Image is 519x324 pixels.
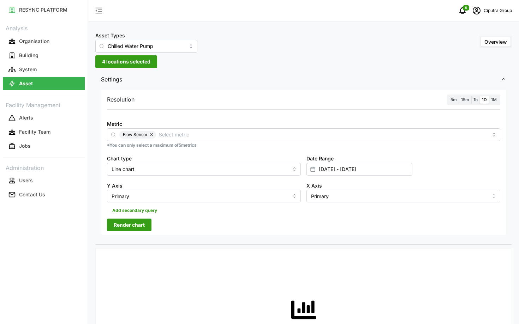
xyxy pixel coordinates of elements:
a: Jobs [3,139,85,153]
button: notifications [455,4,470,18]
input: Select Y axis [107,190,301,202]
button: Jobs [3,140,85,153]
p: Administration [3,162,85,172]
button: Render chart [107,219,151,231]
button: Asset [3,77,85,90]
button: System [3,63,85,76]
span: 1D [482,97,487,102]
button: Organisation [3,35,85,48]
p: Asset [19,80,33,87]
span: 5m [451,97,457,102]
button: Users [3,174,85,187]
p: Ciputra Group [484,7,512,14]
p: Building [19,52,38,59]
span: 1h [473,97,478,102]
button: Facility Team [3,126,85,139]
a: Contact Us [3,188,85,202]
p: *You can only select a maximum of 5 metrics [107,142,500,148]
a: Users [3,173,85,188]
p: Alerts [19,114,33,121]
label: Chart type [107,155,132,163]
div: Settings [95,88,512,245]
p: Contact Us [19,191,45,198]
input: Select chart type [107,163,301,176]
span: 4 locations selected [102,56,150,68]
span: Settings [101,71,501,88]
button: schedule [470,4,484,18]
span: 1M [491,97,497,102]
button: RESYNC PLATFORM [3,4,85,16]
label: Y Axis [107,182,123,190]
a: Facility Team [3,125,85,139]
button: Contact Us [3,188,85,201]
label: X Axis [306,182,322,190]
button: Building [3,49,85,62]
button: Settings [95,71,512,88]
label: Asset Types [95,32,125,39]
button: Alerts [3,112,85,124]
span: Flow Sensor [123,131,148,139]
p: Facility Team [19,128,50,135]
a: RESYNC PLATFORM [3,3,85,17]
span: 0 [465,5,467,10]
p: Organisation [19,38,49,45]
input: Select date range [306,163,412,176]
span: 15m [461,97,469,102]
p: Users [19,177,33,184]
p: RESYNC PLATFORM [19,6,67,13]
button: Add secondary query [107,205,162,216]
label: Date Range [306,155,334,163]
span: Render chart [114,219,145,231]
a: Building [3,48,85,62]
p: System [19,66,37,73]
a: Asset [3,77,85,91]
span: Overview [484,39,507,45]
a: Organisation [3,34,85,48]
p: Facility Management [3,99,85,110]
span: Add secondary query [112,206,157,215]
p: Analysis [3,23,85,33]
label: Metric [107,120,122,128]
p: Resolution [107,95,135,104]
input: Select metric [159,130,488,138]
p: Jobs [19,142,31,149]
button: 4 locations selected [95,55,157,68]
a: Alerts [3,111,85,125]
a: System [3,62,85,77]
input: Select X axis [306,190,500,202]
